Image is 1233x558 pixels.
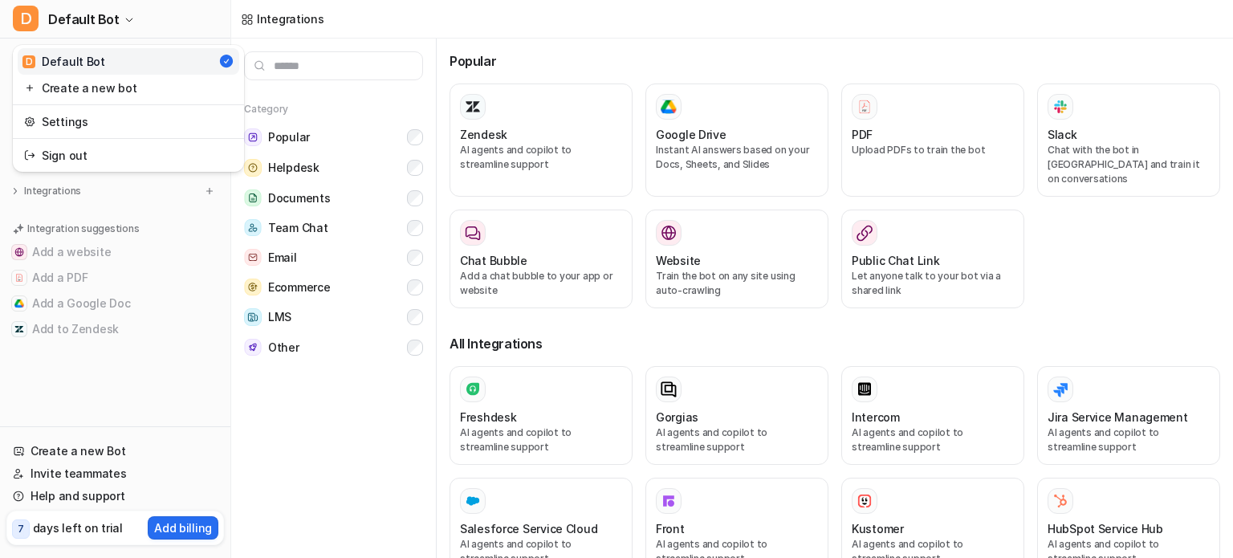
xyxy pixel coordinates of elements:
span: D [13,6,39,31]
a: Settings [18,108,239,135]
img: reset [24,147,35,164]
span: Default Bot [48,8,120,31]
img: reset [24,113,35,130]
div: Default Bot [22,53,105,70]
div: DDefault Bot [13,45,244,172]
span: D [22,55,35,68]
a: Create a new bot [18,75,239,101]
img: reset [24,79,35,96]
a: Sign out [18,142,239,169]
